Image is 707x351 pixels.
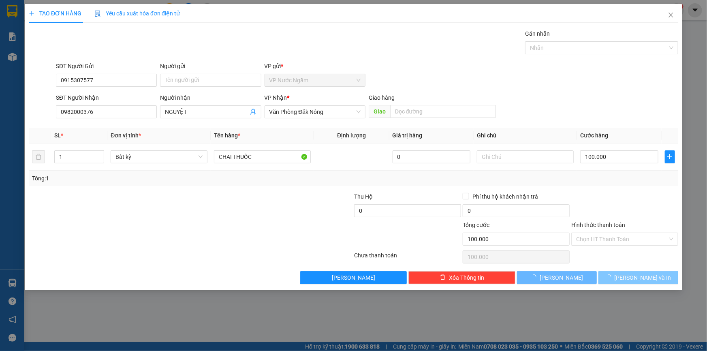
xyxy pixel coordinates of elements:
[56,62,157,71] div: SĐT Người Gửi
[665,150,675,163] button: plus
[393,132,423,139] span: Giá trị hàng
[354,193,373,200] span: Thu Hộ
[469,192,541,201] span: Phí thu hộ khách nhận trả
[393,150,471,163] input: 0
[525,30,550,37] label: Gán nhãn
[408,271,515,284] button: deleteXóa Thông tin
[571,222,625,228] label: Hình thức thanh toán
[337,132,366,139] span: Định lượng
[269,74,361,86] span: VP Nước Ngầm
[354,251,462,265] div: Chưa thanh toán
[269,106,361,118] span: Văn Phòng Đăk Nông
[32,174,273,183] div: Tổng: 1
[56,93,157,102] div: SĐT Người Nhận
[32,150,45,163] button: delete
[160,93,261,102] div: Người nhận
[615,273,671,282] span: [PERSON_NAME] và In
[440,274,446,281] span: delete
[214,150,311,163] input: VD: Bàn, Ghế
[449,273,484,282] span: Xóa Thông tin
[214,132,240,139] span: Tên hàng
[540,273,583,282] span: [PERSON_NAME]
[517,271,597,284] button: [PERSON_NAME]
[29,10,81,17] span: TẠO ĐƠN HÀNG
[29,11,34,16] span: plus
[111,132,141,139] span: Đơn vị tính
[94,10,180,17] span: Yêu cầu xuất hóa đơn điện tử
[300,271,407,284] button: [PERSON_NAME]
[54,132,61,139] span: SL
[115,151,203,163] span: Bất kỳ
[668,12,674,18] span: close
[369,94,395,101] span: Giao hàng
[390,105,496,118] input: Dọc đường
[265,94,287,101] span: VP Nhận
[477,150,574,163] input: Ghi Chú
[265,62,365,71] div: VP gửi
[580,132,608,139] span: Cước hàng
[369,105,390,118] span: Giao
[250,109,256,115] span: user-add
[94,11,101,17] img: icon
[598,271,678,284] button: [PERSON_NAME] và In
[531,274,540,280] span: loading
[160,62,261,71] div: Người gửi
[474,128,577,143] th: Ghi chú
[660,4,682,27] button: Close
[606,274,615,280] span: loading
[332,273,375,282] span: [PERSON_NAME]
[665,154,675,160] span: plus
[463,222,489,228] span: Tổng cước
